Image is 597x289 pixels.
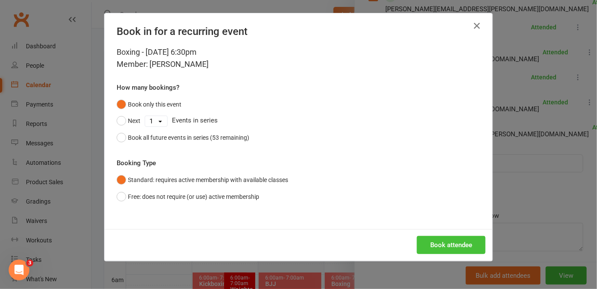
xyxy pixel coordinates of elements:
button: Next [117,113,140,129]
button: Book all future events in series (53 remaining) [117,129,249,146]
button: Free: does not require (or use) active membership [117,188,259,205]
label: Booking Type [117,158,156,168]
iframe: Intercom live chat [9,260,29,280]
h4: Book in for a recurring event [117,25,480,38]
button: Standard: requires active membership with available classes [117,172,288,188]
button: Book only this event [117,96,181,113]
button: Close [470,19,484,33]
label: How many bookings? [117,82,179,93]
div: Book all future events in series (53 remaining) [128,133,249,142]
button: Book attendee [417,236,486,254]
div: Events in series [117,113,480,129]
div: Boxing - [DATE] 6:30pm Member: [PERSON_NAME] [117,46,480,70]
span: 3 [26,260,33,267]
